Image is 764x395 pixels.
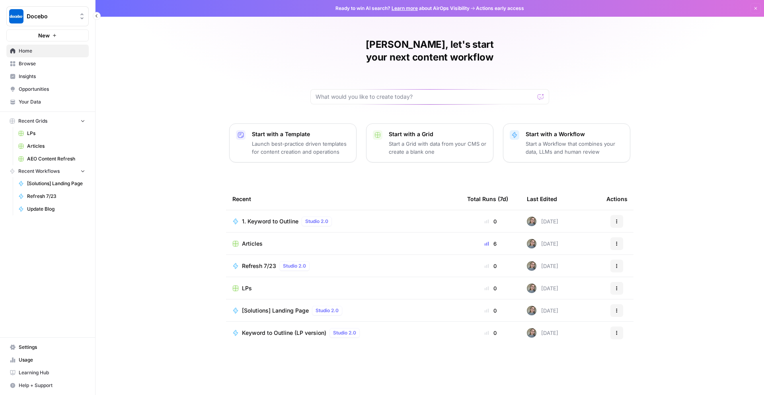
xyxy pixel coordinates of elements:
div: [DATE] [527,284,558,293]
div: [DATE] [527,306,558,315]
button: Start with a TemplateLaunch best-practice driven templates for content creation and operations [229,123,357,162]
a: [Solutions] Landing PageStudio 2.0 [232,306,454,315]
span: Opportunities [19,86,85,93]
span: AEO Content Refresh [27,155,85,162]
a: Settings [6,341,89,354]
button: Help + Support [6,379,89,392]
span: Insights [19,73,85,80]
div: 0 [467,307,514,315]
a: Articles [15,140,89,153]
a: 1. Keyword to OutlineStudio 2.0 [232,217,454,226]
a: Learning Hub [6,366,89,379]
img: a3m8ukwwqy06crpq9wigr246ip90 [527,306,536,315]
span: Studio 2.0 [283,262,306,270]
a: Refresh 7/23 [15,190,89,203]
img: Docebo Logo [9,9,23,23]
span: Recent Workflows [18,168,60,175]
span: Update Blog [27,205,85,213]
p: Start a Grid with data from your CMS or create a blank one [389,140,487,156]
span: Studio 2.0 [316,307,339,314]
span: Learning Hub [19,369,85,376]
span: Studio 2.0 [305,218,328,225]
div: [DATE] [527,328,558,338]
span: New [38,31,50,39]
a: LPs [232,284,454,292]
div: [DATE] [527,239,558,248]
div: Recent [232,188,454,210]
span: Browse [19,60,85,67]
p: Start a Workflow that combines your data, LLMs and human review [526,140,624,156]
span: Settings [19,344,85,351]
input: What would you like to create today? [316,93,534,101]
button: Start with a GridStart a Grid with data from your CMS or create a blank one [366,123,493,162]
button: Workspace: Docebo [6,6,89,26]
a: LPs [15,127,89,140]
span: Recent Grids [18,117,47,125]
span: Docebo [27,12,75,20]
span: Articles [242,240,263,248]
span: Actions early access [476,5,524,12]
div: [DATE] [527,217,558,226]
a: Usage [6,354,89,366]
p: Launch best-practice driven templates for content creation and operations [252,140,350,156]
button: Start with a WorkflowStart a Workflow that combines your data, LLMs and human review [503,123,630,162]
span: LPs [242,284,252,292]
div: [DATE] [527,261,558,271]
span: Help + Support [19,382,85,389]
div: Last Edited [527,188,557,210]
img: a3m8ukwwqy06crpq9wigr246ip90 [527,217,536,226]
div: 0 [467,262,514,270]
button: New [6,29,89,41]
p: Start with a Grid [389,130,487,138]
div: 0 [467,284,514,292]
span: Your Data [19,98,85,106]
span: Articles [27,143,85,150]
div: 0 [467,329,514,337]
span: Refresh 7/23 [242,262,276,270]
a: Opportunities [6,83,89,96]
button: Recent Grids [6,115,89,127]
p: Start with a Workflow [526,130,624,138]
span: Ready to win AI search? about AirOps Visibility [335,5,470,12]
div: 6 [467,240,514,248]
a: Learn more [392,5,418,11]
button: Recent Workflows [6,165,89,177]
span: 1. Keyword to Outline [242,217,298,225]
a: Update Blog [15,203,89,215]
img: a3m8ukwwqy06crpq9wigr246ip90 [527,261,536,271]
p: Start with a Template [252,130,350,138]
span: Usage [19,356,85,364]
span: [Solutions] Landing Page [242,307,309,315]
span: Refresh 7/23 [27,193,85,200]
a: Keyword to Outline (LP version)Studio 2.0 [232,328,454,338]
span: [Solutions] Landing Page [27,180,85,187]
a: Refresh 7/23Studio 2.0 [232,261,454,271]
a: Home [6,45,89,57]
div: Total Runs (7d) [467,188,508,210]
h1: [PERSON_NAME], let's start your next content workflow [310,38,549,64]
a: AEO Content Refresh [15,153,89,165]
img: a3m8ukwwqy06crpq9wigr246ip90 [527,328,536,338]
a: Your Data [6,96,89,108]
a: Articles [232,240,454,248]
a: [Solutions] Landing Page [15,177,89,190]
img: a3m8ukwwqy06crpq9wigr246ip90 [527,239,536,248]
img: a3m8ukwwqy06crpq9wigr246ip90 [527,284,536,293]
a: Browse [6,57,89,70]
div: Actions [606,188,628,210]
span: LPs [27,130,85,137]
span: Home [19,47,85,55]
span: Studio 2.0 [333,329,356,336]
div: 0 [467,217,514,225]
span: Keyword to Outline (LP version) [242,329,326,337]
a: Insights [6,70,89,83]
